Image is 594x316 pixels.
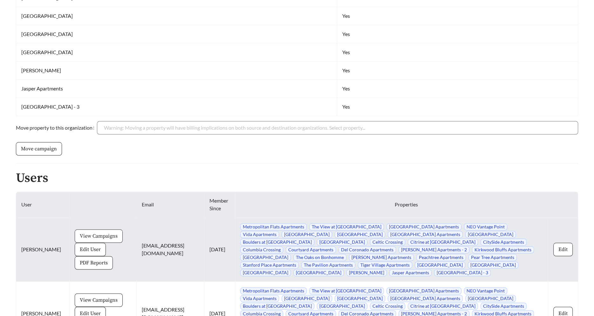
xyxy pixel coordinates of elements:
span: [GEOGRAPHIC_DATA] Apartments [386,287,461,294]
span: [GEOGRAPHIC_DATA] [240,254,291,261]
span: NEO Vantage Point [464,223,507,230]
td: [EMAIL_ADDRESS][DOMAIN_NAME] [137,218,204,282]
span: [GEOGRAPHIC_DATA] [465,231,516,238]
span: [GEOGRAPHIC_DATA] [335,295,385,302]
td: [DATE] [204,218,235,282]
a: Edit User [75,246,106,252]
span: Tiger Village Apartments [358,262,412,269]
span: [GEOGRAPHIC_DATA] Apartments [388,231,463,238]
button: Edit [553,243,573,256]
span: Vida Apartments [240,295,279,302]
td: Yes [337,80,578,98]
span: The Oaks on Bonhomme [293,254,346,261]
span: Del Coronado Apartments [338,246,396,253]
td: Yes [337,98,578,116]
span: Stanford Place Apartments [240,262,299,269]
td: [GEOGRAPHIC_DATA] [16,25,337,43]
span: [GEOGRAPHIC_DATA] [335,231,385,238]
span: Citrine at [GEOGRAPHIC_DATA] [408,239,478,246]
button: PDF Reports [75,256,113,269]
th: Email [137,192,204,218]
span: [GEOGRAPHIC_DATA] [282,231,332,238]
span: Jasper Apartments [389,269,432,276]
span: Boulders at [GEOGRAPHIC_DATA] [240,239,314,246]
span: CitySide Apartments [481,303,527,310]
span: [GEOGRAPHIC_DATA] [465,295,516,302]
td: [GEOGRAPHIC_DATA] [16,7,337,25]
td: Yes [337,25,578,43]
th: Member Since [204,192,235,218]
span: CitySide Apartments [481,239,527,246]
td: Yes [337,43,578,61]
span: Kirkwood Bluffs Apartments [472,246,534,253]
span: [GEOGRAPHIC_DATA] [468,262,518,269]
span: [GEOGRAPHIC_DATA] Apartments [388,295,463,302]
span: Celtic Crossing [370,303,405,310]
td: Yes [337,7,578,25]
a: View Campaigns [75,297,123,303]
button: View Campaigns [75,229,123,243]
span: [GEOGRAPHIC_DATA] - 3 [434,269,491,276]
td: [GEOGRAPHIC_DATA] - 3 [16,98,337,116]
span: [GEOGRAPHIC_DATA] [240,269,291,276]
span: Courtyard Apartments [286,246,336,253]
td: Jasper Apartments [16,80,337,98]
td: [PERSON_NAME] [16,61,337,80]
span: Edit User [80,246,101,253]
span: [GEOGRAPHIC_DATA] [415,262,465,269]
span: Move campaign [21,145,57,153]
button: Move campaign [16,142,62,155]
span: [GEOGRAPHIC_DATA] [317,303,367,310]
a: Edit User [75,310,106,316]
span: [GEOGRAPHIC_DATA] Apartments [386,223,461,230]
input: Move property to this organization [104,121,571,134]
span: NEO Vantage Point [464,287,507,294]
span: [PERSON_NAME] Apartments - 2 [399,246,469,253]
span: [GEOGRAPHIC_DATA] [282,295,332,302]
span: PDF Reports [80,259,108,267]
th: User [16,192,70,218]
span: Columbia Crossing [240,246,283,253]
button: View Campaigns [75,293,123,307]
span: Edit [558,246,568,253]
span: The View at [GEOGRAPHIC_DATA] [309,287,384,294]
span: Metropolitan Flats Apartments [240,287,307,294]
span: [PERSON_NAME] [346,269,387,276]
td: Yes [337,61,578,80]
span: Peachtree Apartments [416,254,466,261]
span: Boulders at [GEOGRAPHIC_DATA] [240,303,314,310]
span: View Campaigns [80,232,118,240]
th: Properties [235,192,578,218]
td: [PERSON_NAME] [16,218,70,282]
h2: Users [16,171,578,185]
span: View Campaigns [80,296,118,304]
td: [GEOGRAPHIC_DATA] [16,43,337,61]
span: Citrine at [GEOGRAPHIC_DATA] [408,303,478,310]
span: Pear Tree Apartments [468,254,517,261]
a: View Campaigns [75,233,123,239]
span: [GEOGRAPHIC_DATA] [317,239,367,246]
span: Metropolitan Flats Apartments [240,223,307,230]
span: [GEOGRAPHIC_DATA] [293,269,344,276]
span: The View at [GEOGRAPHIC_DATA] [309,223,384,230]
span: [PERSON_NAME] Apartments [349,254,414,261]
span: Vida Apartments [240,231,279,238]
label: Move property to this organization [16,121,97,134]
button: Edit User [75,243,106,256]
span: Celtic Crossing [370,239,405,246]
span: The Pavilion Apartments [301,262,355,269]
